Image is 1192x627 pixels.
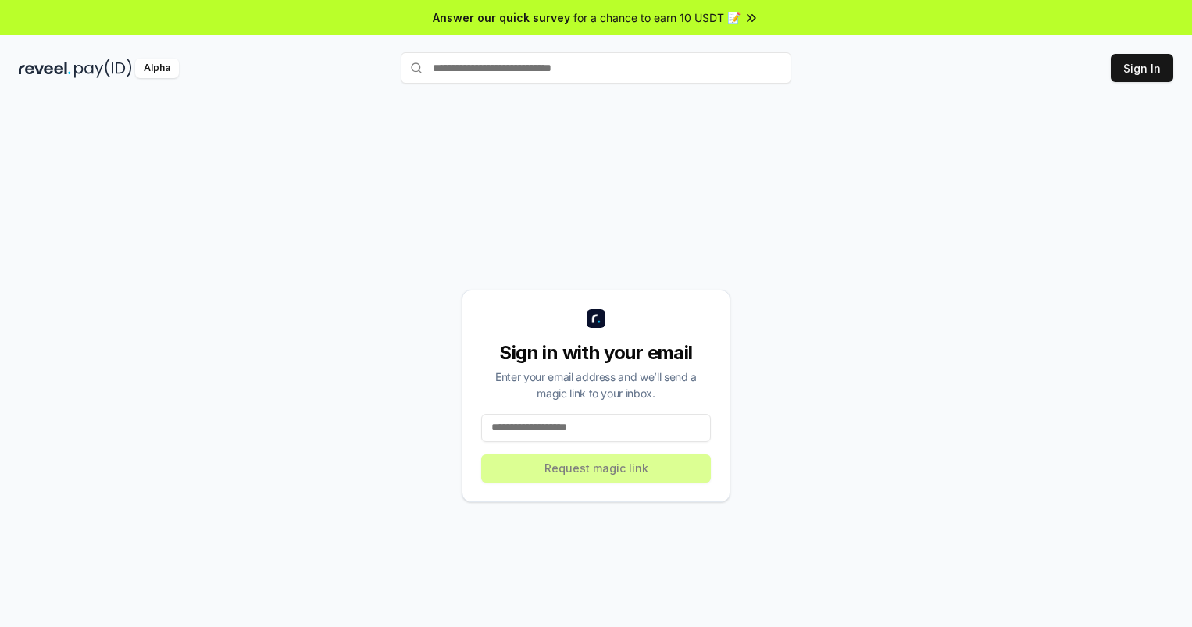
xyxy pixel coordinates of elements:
button: Sign In [1111,54,1173,82]
div: Alpha [135,59,179,78]
div: Enter your email address and we’ll send a magic link to your inbox. [481,369,711,401]
span: Answer our quick survey [433,9,570,26]
img: pay_id [74,59,132,78]
img: logo_small [587,309,605,328]
span: for a chance to earn 10 USDT 📝 [573,9,741,26]
div: Sign in with your email [481,340,711,365]
img: reveel_dark [19,59,71,78]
